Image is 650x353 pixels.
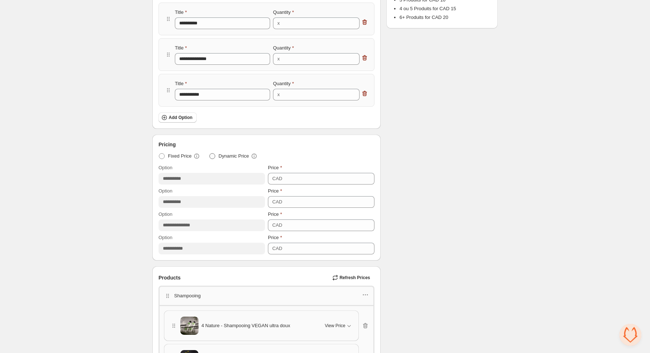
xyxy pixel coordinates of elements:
label: Title [175,80,187,87]
button: Add Option [159,112,197,123]
img: 4 Nature - Shampooing VEGAN ultra doux [180,317,198,335]
label: Title [175,9,187,16]
div: CAD [272,222,282,229]
label: Price [268,211,282,218]
div: CAD [272,245,282,252]
button: Refresh Prices [329,273,374,283]
div: x [277,55,280,63]
label: Quantity [273,80,294,87]
li: 4 ou 5 Produits for CAD 15 [400,5,492,12]
label: Price [268,234,282,241]
label: Option [159,187,172,195]
span: Add Option [169,115,192,120]
a: Open chat [619,324,641,346]
p: Shampooing [174,292,201,300]
label: Price [268,187,282,195]
span: View Price [325,323,345,329]
span: Pricing [159,141,176,148]
li: 6+ Produits for CAD 20 [400,14,492,21]
div: x [277,91,280,98]
div: CAD [272,198,282,206]
button: View Price [321,320,357,332]
label: Option [159,234,172,241]
span: Fixed Price [168,152,192,160]
label: Quantity [273,44,294,52]
div: x [277,20,280,27]
div: CAD [272,175,282,182]
span: Products [159,274,181,281]
label: Title [175,44,187,52]
label: Option [159,164,172,171]
label: Price [268,164,282,171]
span: 4 Nature - Shampooing VEGAN ultra doux [201,322,290,329]
label: Quantity [273,9,294,16]
span: Dynamic Price [218,152,249,160]
span: Refresh Prices [340,275,370,281]
label: Option [159,211,172,218]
